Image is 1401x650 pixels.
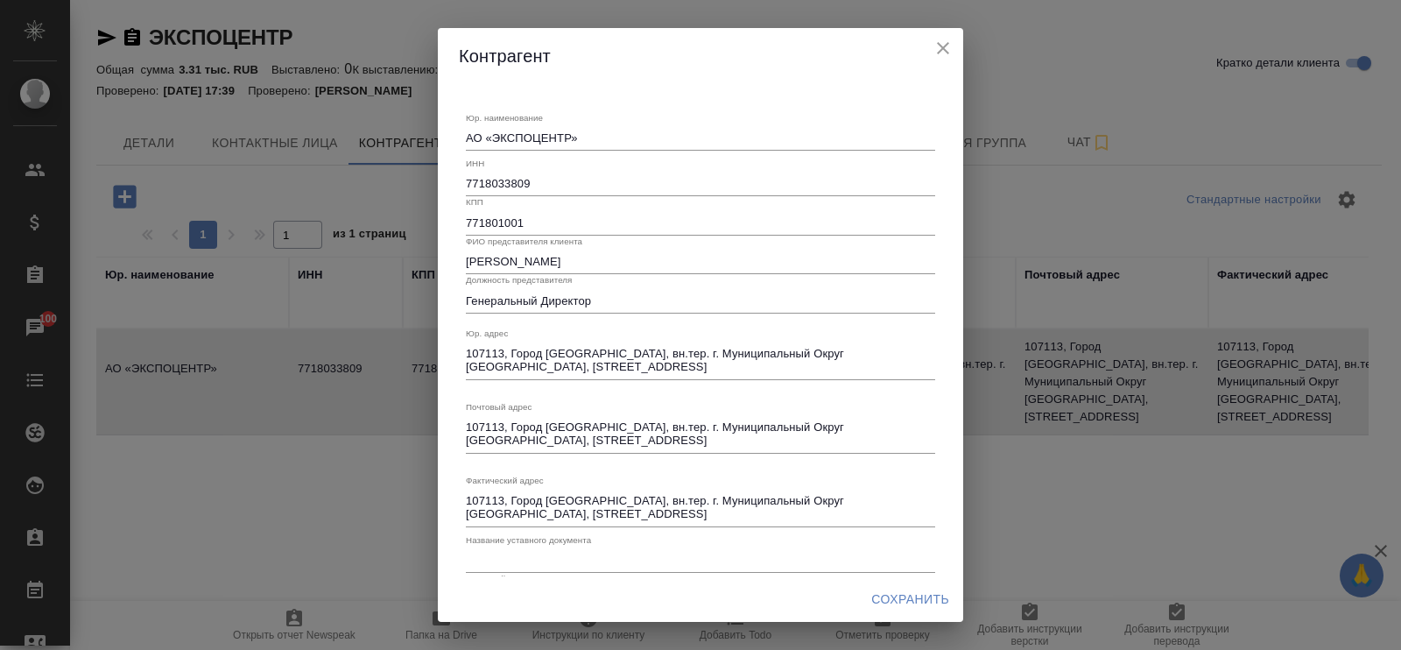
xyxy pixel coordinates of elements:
[466,329,508,337] label: Юр. адрес
[930,35,956,61] button: close
[466,494,935,521] textarea: 107113, Город [GEOGRAPHIC_DATA], вн.тер. г. Муниципальный Округ [GEOGRAPHIC_DATA], [STREET_ADDRESS]
[466,276,572,285] label: Должность представителя
[466,420,935,448] textarea: 107113, Город [GEOGRAPHIC_DATA], вн.тер. г. Муниципальный Округ [GEOGRAPHIC_DATA], [STREET_ADDRESS]
[466,198,483,207] label: КПП
[466,131,935,145] textarea: АО «ЭКСПОЦЕНТР»
[466,347,935,374] textarea: 107113, Город [GEOGRAPHIC_DATA], вн.тер. г. Муниципальный Округ [GEOGRAPHIC_DATA], [STREET_ADDRESS]
[466,575,533,583] label: Почтовый домен
[466,402,532,411] label: Почтовый адрес
[466,159,484,168] label: ИНН
[871,589,949,611] span: Сохранить
[466,114,543,123] label: Юр. наименование
[459,46,551,66] span: Контрагент
[864,583,956,616] button: Сохранить
[466,535,591,544] label: Название уставного документа
[466,237,582,245] label: ФИО представителя клиента
[466,476,544,484] label: Фактический адрес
